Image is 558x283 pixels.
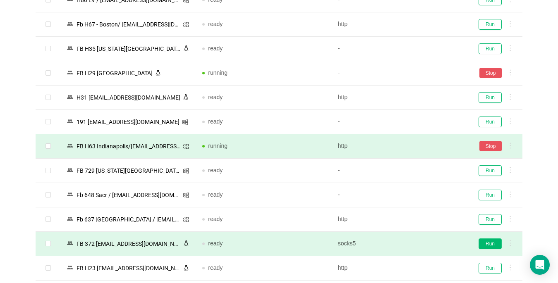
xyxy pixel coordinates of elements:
button: Run [479,165,502,176]
button: Run [479,43,502,54]
div: Fb 648 Sacr / [EMAIL_ADDRESS][DOMAIN_NAME] [74,190,183,200]
span: ready [208,21,223,27]
td: - [331,37,467,61]
div: FB 729 [US_STATE][GEOGRAPHIC_DATA]/ [EMAIL_ADDRESS][DOMAIN_NAME] [74,165,183,176]
div: FB Н63 Indianapolis/[EMAIL_ADDRESS][DOMAIN_NAME] [1] [74,141,183,152]
span: running [208,143,228,149]
td: http [331,207,467,232]
i: icon: windows [183,143,189,150]
button: Run [479,19,502,30]
td: - [331,183,467,207]
td: socks5 [331,232,467,256]
span: ready [208,264,223,271]
button: Run [479,117,502,127]
button: Stop [479,141,502,151]
td: - [331,61,467,86]
span: ready [208,240,223,247]
span: ready [208,45,223,52]
i: icon: windows [183,216,189,223]
div: Н31 [EMAIL_ADDRESS][DOMAIN_NAME] [74,92,183,103]
td: http [331,256,467,281]
button: Run [479,214,502,225]
div: Fb 637 [GEOGRAPHIC_DATA] / [EMAIL_ADDRESS][DOMAIN_NAME] [74,214,183,225]
div: FB 372 [EMAIL_ADDRESS][DOMAIN_NAME] [74,238,183,249]
button: Run [479,238,502,249]
td: - [331,159,467,183]
td: http [331,86,467,110]
button: Run [479,263,502,273]
span: ready [208,118,223,125]
i: icon: windows [183,192,189,198]
button: Run [479,92,502,103]
td: http [331,12,467,37]
div: Fb Н67 - Boston/ [EMAIL_ADDRESS][DOMAIN_NAME] [1] [74,19,183,30]
button: Run [479,190,502,200]
td: - [331,110,467,134]
span: ready [208,191,223,198]
div: FB Н35 [US_STATE][GEOGRAPHIC_DATA][EMAIL_ADDRESS][DOMAIN_NAME] [74,43,183,54]
div: 191 [EMAIL_ADDRESS][DOMAIN_NAME] [74,117,182,127]
div: FB H29 [GEOGRAPHIC_DATA] [74,68,155,78]
span: ready [208,216,223,222]
span: running [208,69,228,76]
i: icon: windows [183,21,189,28]
td: http [331,134,467,159]
span: ready [208,167,223,174]
button: Stop [479,68,502,78]
i: icon: windows [182,119,188,125]
div: FB Н23 [EMAIL_ADDRESS][DOMAIN_NAME] [74,263,183,273]
span: ready [208,94,223,100]
i: icon: windows [183,168,189,174]
div: Open Intercom Messenger [530,255,550,275]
